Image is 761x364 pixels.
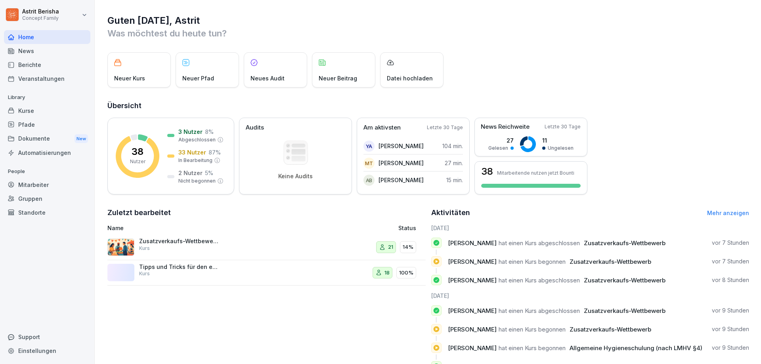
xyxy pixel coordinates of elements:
span: Zusatzverkaufs-Wettbewerb [570,258,651,265]
p: vor 7 Stunden [712,257,749,265]
p: Was möchtest du heute tun? [107,27,749,40]
div: AB [363,175,375,186]
p: Am aktivsten [363,123,401,132]
a: Mehr anzeigen [707,210,749,216]
p: Zusatzverkaufs-Wettbewerb [139,238,218,245]
a: DokumenteNew [4,131,90,146]
h1: Guten [DATE], Astrit [107,14,749,27]
h3: 38 [481,167,493,176]
p: Nicht begonnen [178,177,216,185]
p: People [4,165,90,178]
span: [PERSON_NAME] [448,326,497,333]
p: 87 % [208,148,221,156]
a: Home [4,30,90,44]
a: Gruppen [4,192,90,206]
p: 3 Nutzer [178,128,203,136]
p: Keine Audits [278,173,313,180]
a: Tipps und Tricks für den erfolgreichen ZusatzverkaufKurs18100% [107,260,426,286]
p: Neuer Pfad [182,74,214,82]
h2: Zuletzt bearbeitet [107,207,426,218]
a: Kurse [4,104,90,118]
span: Zusatzverkaufs-Wettbewerb [584,307,665,314]
div: YA [363,141,375,152]
a: Einstellungen [4,344,90,358]
h6: [DATE] [431,292,750,300]
p: 33 Nutzer [178,148,206,156]
a: Berichte [4,58,90,72]
p: Letzte 30 Tage [427,124,463,131]
img: gzjhm8npehr9v7jmyvlvzhhe.png [107,238,134,256]
p: Datei hochladen [387,74,433,82]
p: Ungelesen [548,145,574,152]
p: vor 7 Stunden [712,239,749,247]
p: [PERSON_NAME] [379,159,424,167]
p: Gelesen [488,145,508,152]
span: hat einen Kurs begonnen [499,258,566,265]
p: 2 Nutzer [178,169,203,177]
p: Neues Audit [250,74,285,82]
p: Status [398,224,416,232]
div: New [75,134,88,143]
p: Nutzer [130,158,145,165]
p: Neuer Beitrag [319,74,357,82]
a: Zusatzverkaufs-WettbewerbKurs2114% [107,234,426,260]
p: 5 % [205,169,213,177]
p: Neuer Kurs [114,74,145,82]
a: Standorte [4,206,90,219]
div: MT [363,158,375,169]
span: Zusatzverkaufs-Wettbewerb [584,276,665,284]
span: [PERSON_NAME] [448,258,497,265]
p: Astrit Berisha [22,8,59,15]
p: Tipps und Tricks für den erfolgreichen Zusatzverkauf [139,263,218,271]
p: 38 [132,147,143,156]
p: Library [4,91,90,104]
p: News Reichweite [481,122,530,131]
p: Audits [246,123,264,132]
p: 15 min. [446,176,463,184]
span: hat einen Kurs abgeschlossen [499,239,580,247]
span: [PERSON_NAME] [448,307,497,314]
p: 14% [403,243,413,251]
a: Pfade [4,118,90,131]
h6: [DATE] [431,224,750,232]
p: Kurs [139,270,150,277]
span: hat einen Kurs begonnen [499,344,566,352]
p: 8 % [205,128,214,136]
p: In Bearbeitung [178,157,212,164]
p: Kurs [139,245,150,252]
div: Dokumente [4,131,90,146]
h2: Übersicht [107,100,749,111]
p: 21 [388,243,393,251]
p: Mitarbeitende nutzen jetzt Bounti [497,170,574,176]
p: vor 8 Stunden [712,276,749,284]
p: Letzte 30 Tage [545,123,581,130]
a: Veranstaltungen [4,72,90,86]
a: News [4,44,90,58]
span: hat einen Kurs abgeschlossen [499,276,580,284]
span: [PERSON_NAME] [448,344,497,352]
span: Allgemeine Hygieneschulung (nach LMHV §4) [570,344,702,352]
p: vor 9 Stunden [712,344,749,352]
div: Support [4,330,90,344]
span: hat einen Kurs begonnen [499,326,566,333]
p: 11 [542,136,574,145]
p: 27 min. [445,159,463,167]
p: 100% [399,269,413,277]
span: [PERSON_NAME] [448,276,497,284]
span: hat einen Kurs abgeschlossen [499,307,580,314]
a: Automatisierungen [4,146,90,160]
p: 104 min. [442,142,463,150]
div: Mitarbeiter [4,178,90,192]
p: Name [107,224,307,232]
p: [PERSON_NAME] [379,142,424,150]
p: 27 [488,136,514,145]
